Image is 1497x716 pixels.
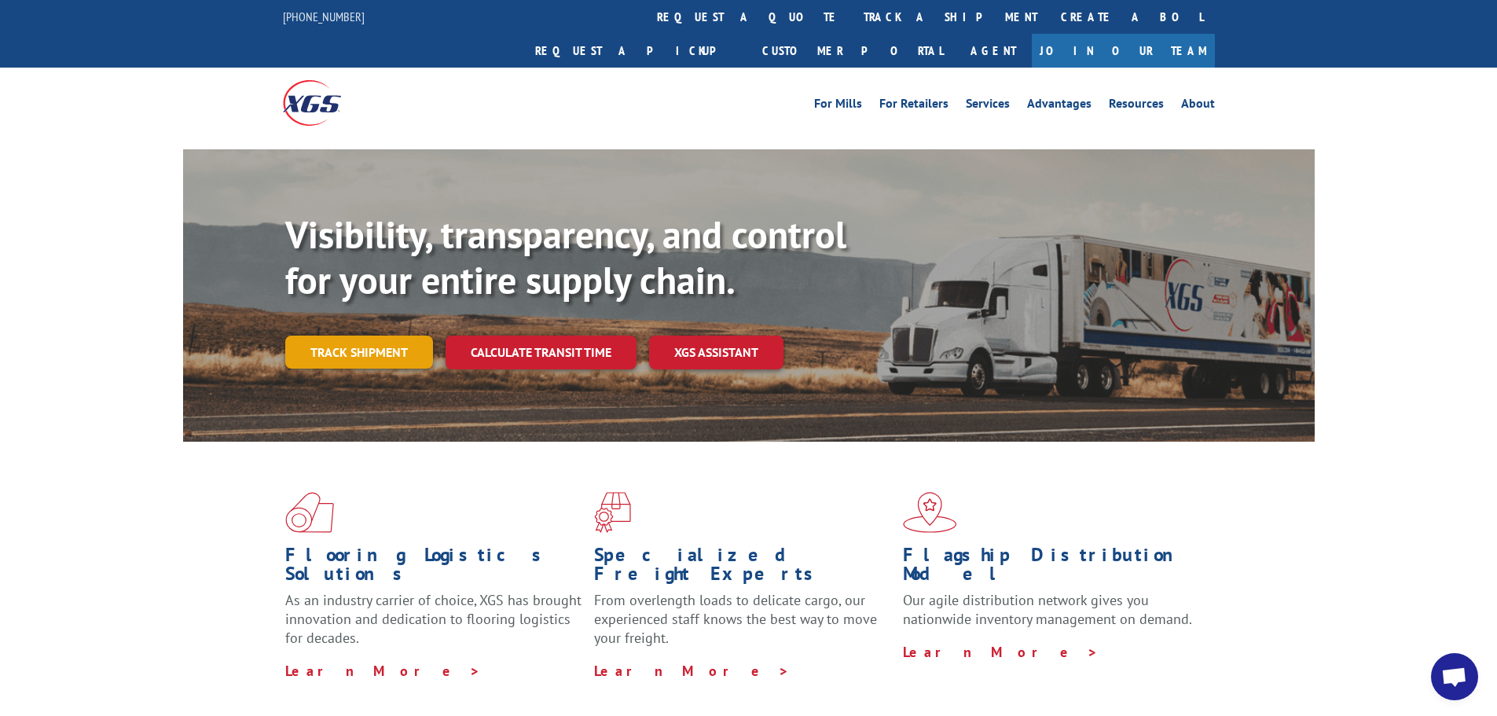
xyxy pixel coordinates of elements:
[523,34,750,68] a: Request a pickup
[285,210,846,304] b: Visibility, transparency, and control for your entire supply chain.
[903,643,1099,661] a: Learn More >
[1181,97,1215,115] a: About
[955,34,1032,68] a: Agent
[1032,34,1215,68] a: Join Our Team
[446,336,637,369] a: Calculate transit time
[594,662,790,680] a: Learn More >
[285,336,433,369] a: Track shipment
[594,492,631,533] img: xgs-icon-focused-on-flooring-red
[1431,653,1478,700] div: Open chat
[903,545,1200,591] h1: Flagship Distribution Model
[903,492,957,533] img: xgs-icon-flagship-distribution-model-red
[285,662,481,680] a: Learn More >
[1109,97,1164,115] a: Resources
[814,97,862,115] a: For Mills
[966,97,1010,115] a: Services
[594,545,891,591] h1: Specialized Freight Experts
[903,591,1192,628] span: Our agile distribution network gives you nationwide inventory management on demand.
[594,591,891,661] p: From overlength loads to delicate cargo, our experienced staff knows the best way to move your fr...
[649,336,783,369] a: XGS ASSISTANT
[879,97,948,115] a: For Retailers
[285,492,334,533] img: xgs-icon-total-supply-chain-intelligence-red
[285,591,582,647] span: As an industry carrier of choice, XGS has brought innovation and dedication to flooring logistics...
[1027,97,1092,115] a: Advantages
[750,34,955,68] a: Customer Portal
[283,9,365,24] a: [PHONE_NUMBER]
[285,545,582,591] h1: Flooring Logistics Solutions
